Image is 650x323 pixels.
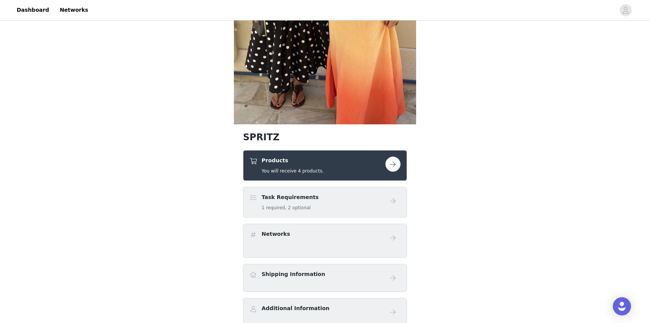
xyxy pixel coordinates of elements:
div: Task Requirements [243,187,407,218]
div: Open Intercom Messenger [613,297,631,315]
div: Shipping Information [243,264,407,292]
h4: Products [262,157,323,165]
h4: Task Requirements [262,193,319,201]
h1: SPRITZ [243,130,407,144]
h5: 1 required, 2 optional [262,204,319,211]
h4: Additional Information [262,304,330,312]
a: Networks [55,2,93,19]
a: Dashboard [12,2,54,19]
div: Products [243,150,407,181]
div: Networks [243,224,407,258]
h4: Shipping Information [262,270,325,278]
h4: Networks [262,230,290,238]
h5: You will receive 4 products. [262,168,323,174]
div: avatar [622,4,629,16]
